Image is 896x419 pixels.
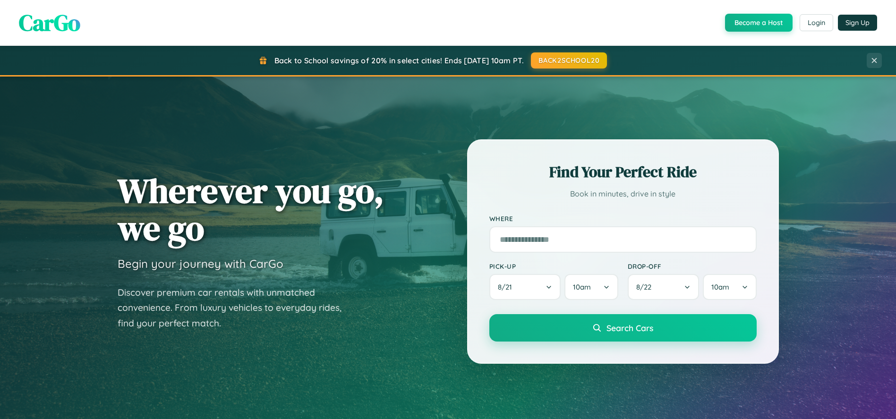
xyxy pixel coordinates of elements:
[564,274,618,300] button: 10am
[489,162,757,182] h2: Find Your Perfect Ride
[489,214,757,222] label: Where
[19,7,80,38] span: CarGo
[838,15,877,31] button: Sign Up
[274,56,524,65] span: Back to School savings of 20% in select cities! Ends [DATE] 10am PT.
[489,274,561,300] button: 8/21
[489,262,618,270] label: Pick-up
[703,274,756,300] button: 10am
[573,282,591,291] span: 10am
[711,282,729,291] span: 10am
[628,262,757,270] label: Drop-off
[531,52,607,68] button: BACK2SCHOOL20
[118,257,283,271] h3: Begin your journey with CarGo
[725,14,793,32] button: Become a Host
[636,282,656,291] span: 8 / 22
[118,285,354,331] p: Discover premium car rentals with unmatched convenience. From luxury vehicles to everyday rides, ...
[498,282,517,291] span: 8 / 21
[800,14,833,31] button: Login
[489,314,757,342] button: Search Cars
[628,274,700,300] button: 8/22
[489,187,757,201] p: Book in minutes, drive in style
[118,172,384,247] h1: Wherever you go, we go
[606,323,653,333] span: Search Cars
